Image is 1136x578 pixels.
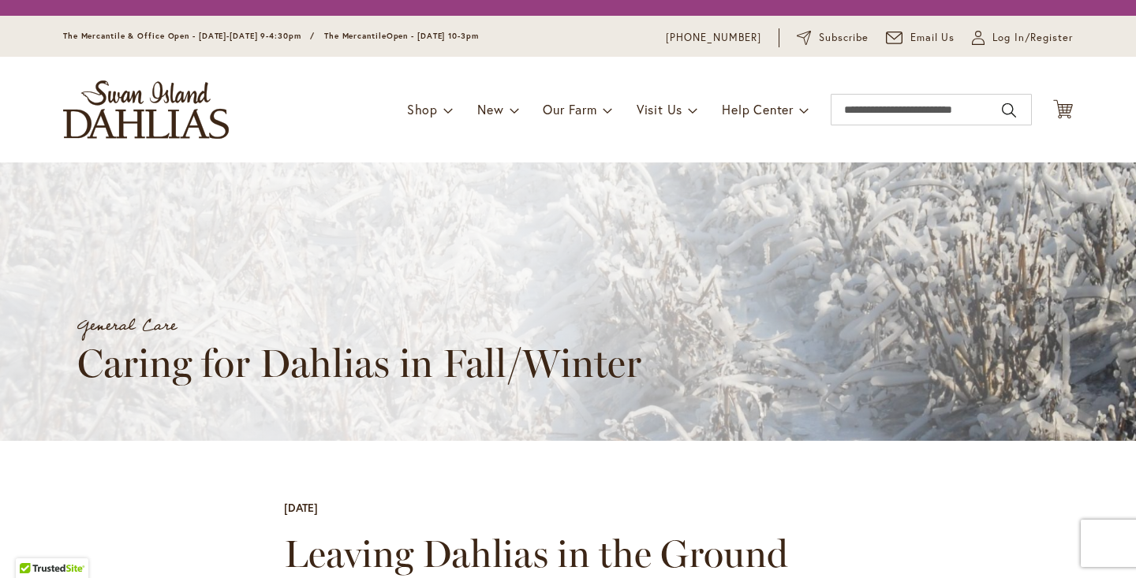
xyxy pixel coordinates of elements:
[77,311,176,341] a: General Care
[387,31,479,41] span: Open - [DATE] 10-3pm
[797,30,869,46] a: Subscribe
[77,341,835,386] h1: Caring for Dahlias in Fall/Winter
[407,101,438,117] span: Shop
[63,31,387,41] span: The Mercantile & Office Open - [DATE]-[DATE] 9-4:30pm / The Mercantile
[910,30,955,46] span: Email Us
[886,30,955,46] a: Email Us
[992,30,1073,46] span: Log In/Register
[722,101,794,117] span: Help Center
[637,101,682,117] span: Visit Us
[477,101,503,117] span: New
[63,80,229,139] a: store logo
[284,500,318,516] div: [DATE]
[284,531,852,576] h2: Leaving Dahlias in the Ground
[1002,98,1016,123] button: Search
[972,30,1073,46] a: Log In/Register
[666,30,761,46] a: [PHONE_NUMBER]
[819,30,869,46] span: Subscribe
[543,101,596,117] span: Our Farm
